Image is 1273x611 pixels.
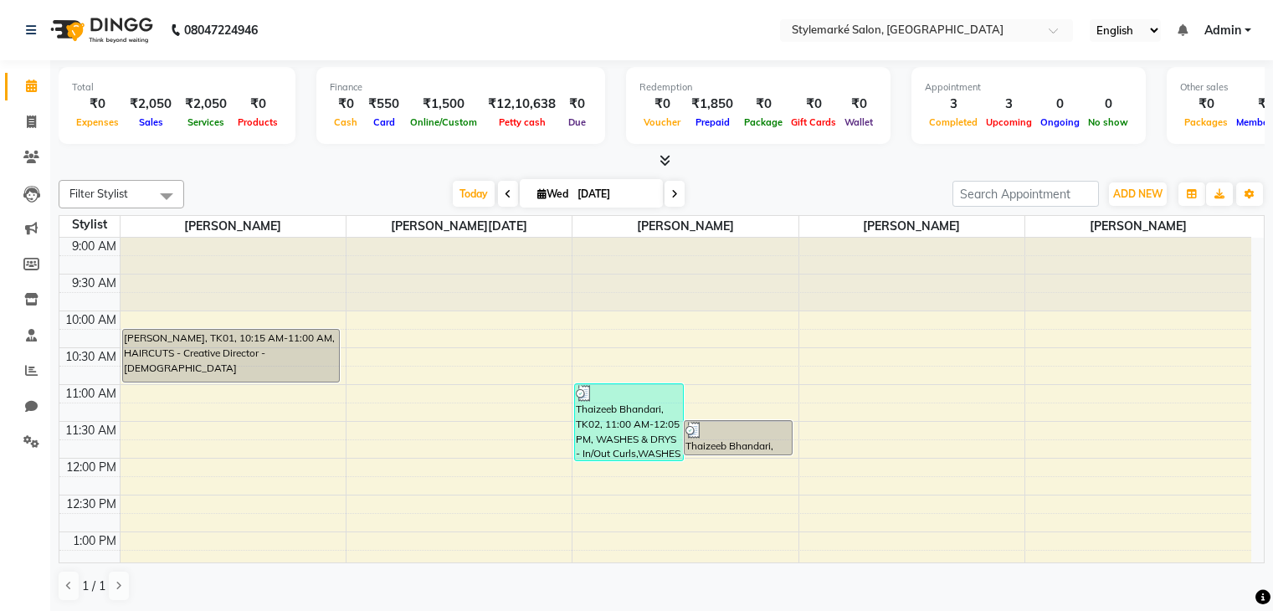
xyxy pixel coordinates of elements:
span: Petty cash [495,116,550,128]
div: Total [72,80,282,95]
div: 9:00 AM [69,238,120,255]
span: Due [564,116,590,128]
span: Admin [1204,22,1241,39]
div: ₹0 [787,95,840,114]
span: ADD NEW [1113,187,1163,200]
div: 1:00 PM [69,532,120,550]
span: No show [1084,116,1132,128]
div: Finance [330,80,592,95]
span: Products [234,116,282,128]
input: 2025-09-03 [572,182,656,207]
span: Card [369,116,399,128]
button: ADD NEW [1109,182,1167,206]
div: ₹0 [639,95,685,114]
span: Wed [533,187,572,200]
img: logo [43,7,157,54]
span: Sales [135,116,167,128]
div: ₹550 [362,95,406,114]
span: Online/Custom [406,116,481,128]
span: Upcoming [982,116,1036,128]
div: 12:00 PM [63,459,120,476]
div: ₹0 [562,95,592,114]
div: ₹0 [740,95,787,114]
div: Redemption [639,80,877,95]
div: ₹1,850 [685,95,740,114]
div: 12:30 PM [63,495,120,513]
div: ₹2,050 [123,95,178,114]
span: 1 / 1 [82,578,105,595]
span: Package [740,116,787,128]
div: ₹0 [840,95,877,114]
span: Expenses [72,116,123,128]
span: Voucher [639,116,685,128]
div: 0 [1036,95,1084,114]
div: ₹0 [72,95,123,114]
span: Wallet [840,116,877,128]
div: ₹12,10,638 [481,95,562,114]
div: Thaizeeb Bhandari, TK02, 11:30 AM-12:00 PM, WASHES & DRYS - Straight Blow Dry [685,421,792,454]
div: Thaizeeb Bhandari, TK02, 11:00 AM-12:05 PM, WASHES & DRYS - In/Out Curls,WASHES & DRYS - Wash & B... [575,384,682,460]
div: ₹0 [330,95,362,114]
div: 3 [982,95,1036,114]
div: ₹1,500 [406,95,481,114]
span: Filter Stylist [69,187,128,200]
span: [PERSON_NAME] [572,216,798,237]
div: [PERSON_NAME], TK01, 10:15 AM-11:00 AM, HAIRCUTS - Creative Director - [DEMOGRAPHIC_DATA] [123,330,340,382]
span: Services [183,116,228,128]
div: ₹0 [234,95,282,114]
span: Ongoing [1036,116,1084,128]
span: [PERSON_NAME] [121,216,346,237]
div: ₹2,050 [178,95,234,114]
div: 11:00 AM [62,385,120,403]
span: Today [453,181,495,207]
div: ₹0 [1180,95,1232,114]
span: ⁠[PERSON_NAME] [799,216,1024,237]
div: Stylist [59,216,120,234]
div: 10:30 AM [62,348,120,366]
span: [PERSON_NAME] [1025,216,1251,237]
div: 3 [925,95,982,114]
span: Packages [1180,116,1232,128]
div: 9:30 AM [69,275,120,292]
div: 0 [1084,95,1132,114]
input: Search Appointment [952,181,1099,207]
span: Completed [925,116,982,128]
span: Gift Cards [787,116,840,128]
div: 11:30 AM [62,422,120,439]
div: 10:00 AM [62,311,120,329]
div: Appointment [925,80,1132,95]
b: 08047224946 [184,7,258,54]
span: ⁠[PERSON_NAME][DATE] [346,216,572,237]
span: Prepaid [691,116,734,128]
span: Cash [330,116,362,128]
